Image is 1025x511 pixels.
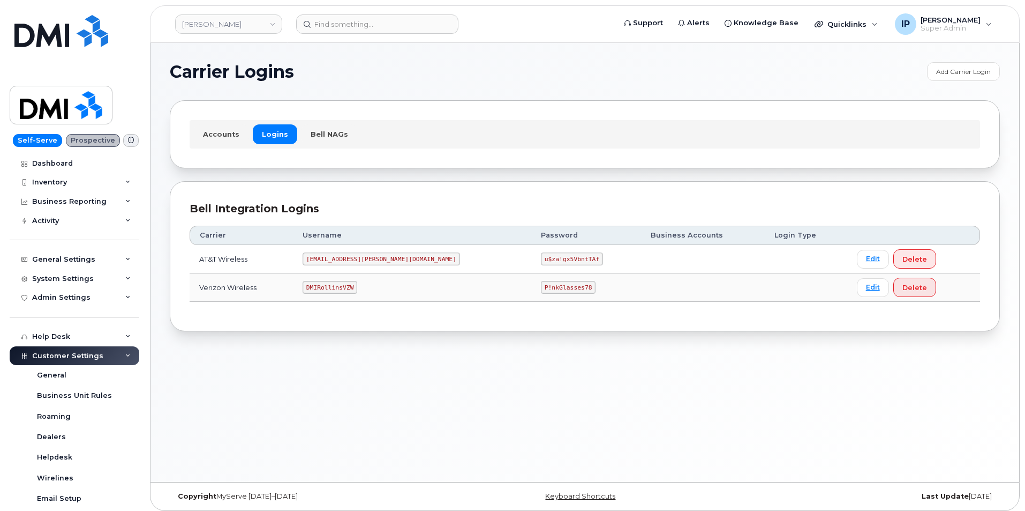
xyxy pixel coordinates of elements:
[922,492,969,500] strong: Last Update
[927,62,1000,81] a: Add Carrier Login
[893,278,936,297] button: Delete
[170,64,294,80] span: Carrier Logins
[902,254,927,264] span: Delete
[531,226,641,245] th: Password
[293,226,531,245] th: Username
[545,492,615,500] a: Keyboard Shortcuts
[765,226,847,245] th: Login Type
[194,124,248,144] a: Accounts
[190,245,293,273] td: AT&T Wireless
[541,281,596,294] code: P!nkGlasses78
[857,250,889,269] a: Edit
[303,253,460,265] code: [EMAIL_ADDRESS][PERSON_NAME][DOMAIN_NAME]
[541,253,603,265] code: u$za!gx5VbntTAf
[641,226,765,245] th: Business Accounts
[190,201,980,217] div: Bell Integration Logins
[253,124,297,144] a: Logins
[303,281,357,294] code: DMIRollinsVZW
[170,492,447,501] div: MyServe [DATE]–[DATE]
[190,226,293,245] th: Carrier
[857,278,889,297] a: Edit
[190,273,293,302] td: Verizon Wireless
[902,283,927,293] span: Delete
[302,124,357,144] a: Bell NAGs
[178,492,216,500] strong: Copyright
[893,249,936,269] button: Delete
[723,492,1000,501] div: [DATE]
